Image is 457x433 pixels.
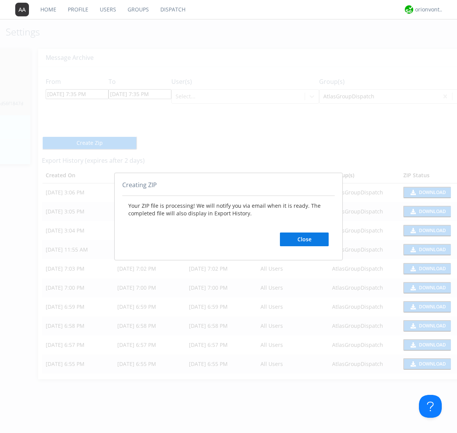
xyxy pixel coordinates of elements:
[15,3,29,16] img: 373638.png
[419,395,442,418] iframe: Toggle Customer Support
[122,196,335,252] div: Your ZIP file is processing! We will notify you via email when it is ready. The completed file wi...
[114,173,343,260] div: abcd
[415,6,444,13] div: orionvontas+atlas+automation+org2
[122,181,335,196] div: Creating ZIP
[405,5,413,14] img: 29d36aed6fa347d5a1537e7736e6aa13
[280,233,329,246] button: Close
